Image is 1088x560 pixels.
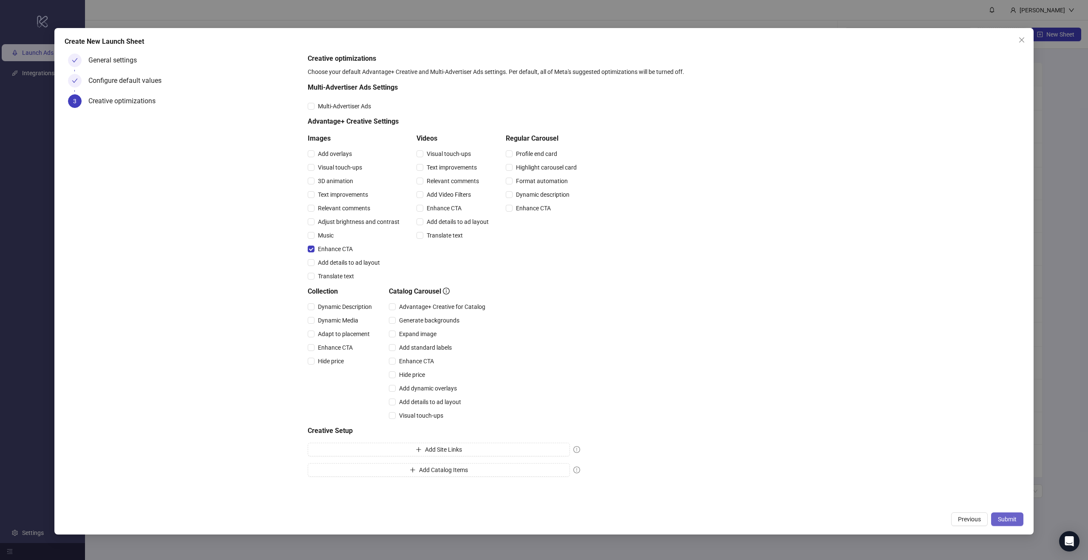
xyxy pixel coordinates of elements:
span: Submit [998,516,1017,523]
span: Add dynamic overlays [396,384,460,393]
button: Previous [951,512,988,526]
span: check [72,78,78,84]
div: General settings [88,54,144,67]
button: Close [1015,33,1028,47]
span: Advantage+ Creative for Catalog [396,302,489,311]
div: Create New Launch Sheet [65,37,1023,47]
span: Translate text [314,272,357,281]
h5: Images [308,133,403,144]
button: Add Catalog Items [308,463,570,477]
span: Relevant comments [423,176,482,186]
span: Enhance CTA [314,343,356,352]
span: Hide price [314,356,347,366]
button: Add Site Links [308,443,570,456]
div: Creative optimizations [88,94,162,108]
span: Dynamic Media [314,316,362,325]
span: 3 [73,98,76,105]
span: exclamation-circle [573,467,580,473]
span: Profile end card [513,149,561,158]
span: Add details to ad layout [314,258,383,267]
span: Add details to ad layout [396,397,465,407]
span: Add details to ad layout [423,217,492,226]
span: Enhance CTA [396,356,437,366]
h5: Collection [308,286,375,297]
span: Previous [958,516,981,523]
h5: Multi-Advertiser Ads Settings [308,82,580,93]
span: Visual touch-ups [396,411,447,420]
span: Adjust brightness and contrast [314,217,403,226]
span: Highlight carousel card [513,163,580,172]
h5: Advantage+ Creative Settings [308,116,580,127]
span: Multi-Advertiser Ads [314,102,374,111]
span: plus [416,447,422,453]
span: info-circle [443,288,450,294]
div: Configure default values [88,74,168,88]
span: Hide price [396,370,428,379]
h5: Creative optimizations [308,54,1020,64]
span: plus [410,467,416,473]
span: Add Catalog Items [419,467,468,473]
span: Add Video Filters [423,190,474,199]
h5: Videos [416,133,492,144]
button: Submit [991,512,1023,526]
span: Text improvements [314,190,371,199]
span: Enhance CTA [314,244,356,254]
div: Open Intercom Messenger [1059,531,1079,552]
span: Add Site Links [425,446,462,453]
span: Add standard labels [396,343,455,352]
span: Adapt to placement [314,329,373,339]
span: Music [314,231,337,240]
span: Dynamic description [513,190,573,199]
span: Enhance CTA [423,204,465,213]
div: Choose your default Advantage+ Creative and Multi-Advertiser Ads settings. Per default, all of Me... [308,67,1020,76]
span: Visual touch-ups [423,149,474,158]
span: Expand image [396,329,440,339]
span: exclamation-circle [573,446,580,453]
span: Text improvements [423,163,480,172]
h5: Regular Carousel [506,133,580,144]
span: Dynamic Description [314,302,375,311]
h5: Catalog Carousel [389,286,489,297]
span: Visual touch-ups [314,163,365,172]
span: Generate backgrounds [396,316,463,325]
span: Translate text [423,231,466,240]
span: check [72,57,78,63]
span: Enhance CTA [513,204,554,213]
span: Relevant comments [314,204,374,213]
span: close [1018,37,1025,43]
span: 3D animation [314,176,357,186]
span: Format automation [513,176,571,186]
h5: Creative Setup [308,426,580,436]
span: Add overlays [314,149,355,158]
